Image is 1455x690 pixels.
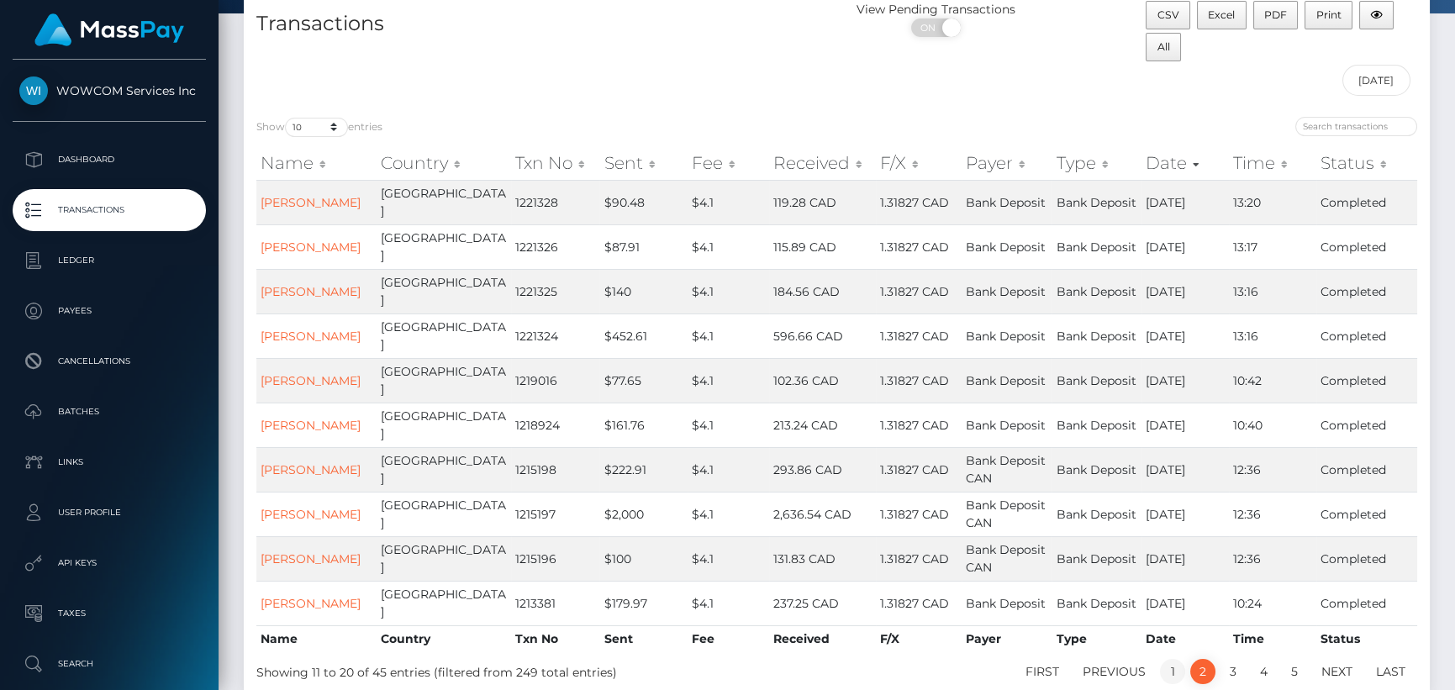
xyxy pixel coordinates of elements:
[261,373,361,388] a: [PERSON_NAME]
[769,146,876,180] th: Received: activate to sort column ascending
[1141,581,1229,625] td: [DATE]
[511,313,600,358] td: 1221324
[1052,581,1141,625] td: Bank Deposit
[261,462,361,477] a: [PERSON_NAME]
[19,349,199,374] p: Cancellations
[261,551,361,566] a: [PERSON_NAME]
[1141,313,1229,358] td: [DATE]
[876,313,962,358] td: 1.31827 CAD
[1316,146,1417,180] th: Status: activate to sort column ascending
[1229,403,1316,447] td: 10:40
[1052,536,1141,581] td: Bank Deposit
[688,313,769,358] td: $4.1
[256,118,382,137] label: Show entries
[1052,146,1141,180] th: Type: activate to sort column ascending
[377,269,511,313] td: [GEOGRAPHIC_DATA]
[966,284,1046,299] span: Bank Deposit
[966,418,1046,433] span: Bank Deposit
[966,240,1046,255] span: Bank Deposit
[1316,581,1417,625] td: Completed
[19,198,199,223] p: Transactions
[261,418,361,433] a: [PERSON_NAME]
[966,195,1046,210] span: Bank Deposit
[511,180,600,224] td: 1221328
[1316,492,1417,536] td: Completed
[1160,659,1185,684] a: 1
[377,625,511,652] th: Country
[1229,358,1316,403] td: 10:42
[876,536,962,581] td: 1.31827 CAD
[256,9,825,39] h4: Transactions
[1253,1,1299,29] button: PDF
[962,146,1052,180] th: Payer: activate to sort column ascending
[876,447,962,492] td: 1.31827 CAD
[769,536,876,581] td: 131.83 CAD
[1229,313,1316,358] td: 13:16
[19,147,199,172] p: Dashboard
[1157,8,1179,21] span: CSV
[13,391,206,433] a: Batches
[511,447,600,492] td: 1215198
[837,1,1035,18] div: View Pending Transactions
[19,500,199,525] p: User Profile
[1316,403,1417,447] td: Completed
[599,447,688,492] td: $222.91
[1316,8,1342,21] span: Print
[909,18,952,37] span: ON
[13,139,206,181] a: Dashboard
[1146,1,1190,29] button: CSV
[19,601,199,626] p: Taxes
[962,625,1052,652] th: Payer
[1141,492,1229,536] td: [DATE]
[1052,224,1141,269] td: Bank Deposit
[769,358,876,403] td: 102.36 CAD
[1316,269,1417,313] td: Completed
[688,447,769,492] td: $4.1
[1316,536,1417,581] td: Completed
[511,224,600,269] td: 1221326
[876,224,962,269] td: 1.31827 CAD
[511,146,600,180] th: Txn No: activate to sort column ascending
[256,625,377,652] th: Name
[1052,492,1141,536] td: Bank Deposit
[377,358,511,403] td: [GEOGRAPHIC_DATA]
[1141,180,1229,224] td: [DATE]
[599,581,688,625] td: $179.97
[966,453,1046,486] span: Bank Deposit CAN
[377,403,511,447] td: [GEOGRAPHIC_DATA]
[1316,313,1417,358] td: Completed
[688,403,769,447] td: $4.1
[688,146,769,180] th: Fee: activate to sort column ascending
[1146,33,1181,61] button: All
[261,240,361,255] a: [PERSON_NAME]
[13,290,206,332] a: Payees
[966,373,1046,388] span: Bank Deposit
[876,625,962,652] th: F/X
[1342,65,1410,96] input: Date filter
[1229,180,1316,224] td: 13:20
[511,581,600,625] td: 1213381
[688,581,769,625] td: $4.1
[261,195,361,210] a: [PERSON_NAME]
[769,625,876,652] th: Received
[599,313,688,358] td: $452.61
[1229,269,1316,313] td: 13:16
[1229,581,1316,625] td: 10:24
[1316,447,1417,492] td: Completed
[285,118,348,137] select: Showentries
[13,340,206,382] a: Cancellations
[599,403,688,447] td: $161.76
[511,403,600,447] td: 1218924
[966,498,1046,530] span: Bank Deposit CAN
[377,224,511,269] td: [GEOGRAPHIC_DATA]
[1359,1,1394,29] button: Column visibility
[1141,403,1229,447] td: [DATE]
[13,593,206,635] a: Taxes
[13,189,206,231] a: Transactions
[966,329,1046,344] span: Bank Deposit
[769,492,876,536] td: 2,636.54 CAD
[599,625,688,652] th: Sent
[1316,224,1417,269] td: Completed
[769,313,876,358] td: 596.66 CAD
[876,581,962,625] td: 1.31827 CAD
